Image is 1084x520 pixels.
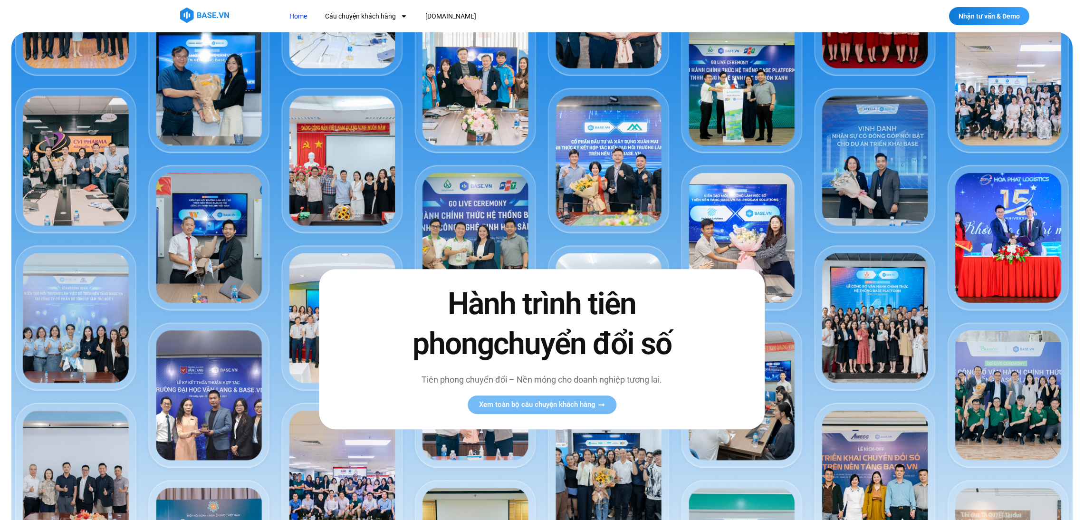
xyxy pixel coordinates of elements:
a: [DOMAIN_NAME] [418,8,483,25]
span: Xem toàn bộ câu chuyện khách hàng [479,401,595,408]
p: Tiên phong chuyển đổi – Nền móng cho doanh nghiệp tương lai. [392,373,691,386]
a: Câu chuyện khách hàng [318,8,414,25]
a: Xem toàn bộ câu chuyện khách hàng [468,395,616,414]
a: Nhận tư vấn & Demo [949,7,1029,25]
nav: Menu [282,8,651,25]
span: chuyển đổi số [493,326,672,362]
span: Nhận tư vấn & Demo [959,13,1020,19]
h2: Hành trình tiên phong [392,285,691,364]
a: Home [282,8,314,25]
